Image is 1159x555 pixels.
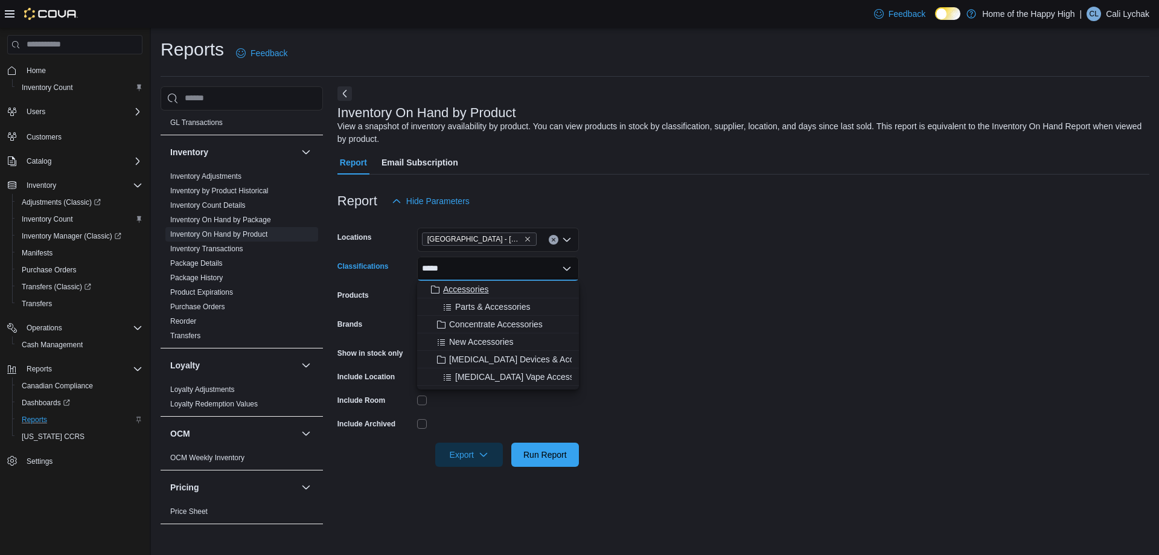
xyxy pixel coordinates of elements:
[549,235,558,245] button: Clear input
[337,120,1143,146] div: View a snapshot of inventory availability by product. You can view products in stock by classific...
[417,298,579,316] button: Parts & Accessories
[17,212,78,226] a: Inventory Count
[417,351,579,368] button: [MEDICAL_DATA] Devices & Accessories
[337,106,516,120] h3: Inventory On Hand by Product
[382,150,458,175] span: Email Subscription
[1089,7,1098,21] span: CL
[170,146,296,158] button: Inventory
[22,154,56,168] button: Catalog
[170,481,199,493] h3: Pricing
[22,340,83,350] span: Cash Management
[12,336,147,353] button: Cash Management
[22,104,142,119] span: Users
[511,443,579,467] button: Run Report
[170,428,296,440] button: OCM
[17,263,142,277] span: Purchase Orders
[299,358,313,373] button: Loyalty
[170,332,200,340] a: Transfers
[170,186,269,196] span: Inventory by Product Historical
[17,396,75,410] a: Dashboards
[251,47,287,59] span: Feedback
[337,261,389,271] label: Classifications
[22,321,67,335] button: Operations
[22,299,52,309] span: Transfers
[982,7,1074,21] p: Home of the Happy High
[161,504,323,524] div: Pricing
[170,216,271,224] a: Inventory On Hand by Package
[170,244,243,254] span: Inventory Transactions
[27,132,62,142] span: Customers
[17,195,106,210] a: Adjustments (Classic)
[161,37,224,62] h1: Reports
[170,258,223,268] span: Package Details
[22,197,101,207] span: Adjustments (Classic)
[22,265,77,275] span: Purchase Orders
[170,287,233,297] span: Product Expirations
[231,41,292,65] a: Feedback
[12,261,147,278] button: Purchase Orders
[443,283,488,295] span: Accessories
[17,212,142,226] span: Inventory Count
[935,7,960,20] input: Dark Mode
[417,316,579,333] button: Concentrate Accessories
[161,451,323,470] div: OCM
[22,398,70,408] span: Dashboards
[22,362,142,376] span: Reports
[337,194,377,208] h3: Report
[17,412,52,427] a: Reports
[22,282,91,292] span: Transfers (Classic)
[17,246,57,260] a: Manifests
[22,63,142,78] span: Home
[337,419,395,429] label: Include Archived
[170,201,246,210] span: Inventory Count Details
[170,187,269,195] a: Inventory by Product Historical
[22,432,85,441] span: [US_STATE] CCRS
[449,318,543,330] span: Concentrate Accessories
[523,449,567,461] span: Run Report
[2,177,147,194] button: Inventory
[1106,7,1149,21] p: Cali Lychak
[170,481,296,493] button: Pricing
[170,229,267,239] span: Inventory On Hand by Product
[170,172,241,181] span: Inventory Adjustments
[2,361,147,377] button: Reports
[170,230,267,239] a: Inventory On Hand by Product
[17,297,142,311] span: Transfers
[22,381,93,391] span: Canadian Compliance
[2,103,147,120] button: Users
[27,107,45,117] span: Users
[299,480,313,495] button: Pricing
[12,377,147,394] button: Canadian Compliance
[17,195,142,210] span: Adjustments (Classic)
[17,396,142,410] span: Dashboards
[170,507,208,516] span: Price Sheet
[170,104,228,112] a: GL Account Totals
[935,20,936,21] span: Dark Mode
[12,228,147,245] a: Inventory Manager (Classic)
[170,201,246,210] a: Inventory Count Details
[562,264,572,274] button: Close list of options
[406,195,470,207] span: Hide Parameters
[170,245,243,253] a: Inventory Transactions
[170,215,271,225] span: Inventory On Hand by Package
[2,153,147,170] button: Catalog
[170,359,200,371] h3: Loyalty
[22,63,51,78] a: Home
[22,321,142,335] span: Operations
[12,194,147,211] a: Adjustments (Classic)
[22,362,57,376] button: Reports
[12,411,147,428] button: Reports
[170,303,225,311] a: Purchase Orders
[27,66,46,75] span: Home
[17,280,96,294] a: Transfers (Classic)
[337,233,372,242] label: Locations
[562,235,572,245] button: Open list of options
[170,507,208,516] a: Price Sheet
[22,248,53,258] span: Manifests
[170,400,258,408] a: Loyalty Redemption Values
[299,145,313,159] button: Inventory
[170,118,223,127] a: GL Transactions
[17,379,98,393] a: Canadian Compliance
